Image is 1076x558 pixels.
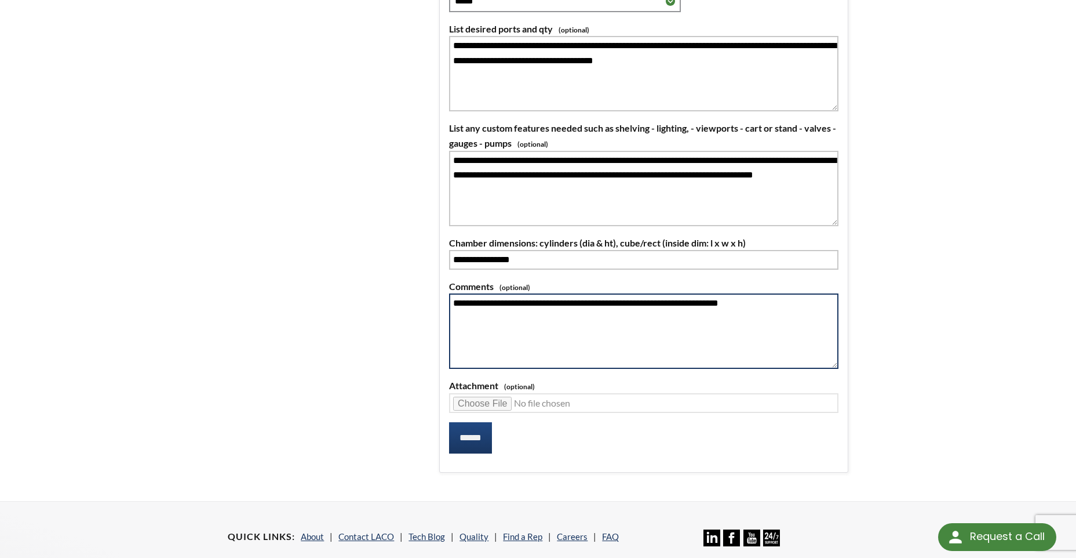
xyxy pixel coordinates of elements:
[459,531,488,542] a: Quality
[449,279,838,294] label: Comments
[408,531,445,542] a: Tech Blog
[763,538,780,548] a: 24/7 Support
[449,235,838,251] label: Chamber dimensions: cylinders (dia & ht), cube/rect (inside dim: l x w x h)
[228,531,295,543] h4: Quick Links
[301,531,324,542] a: About
[449,378,838,393] label: Attachment
[763,530,780,546] img: 24/7 Support Icon
[557,531,588,542] a: Careers
[602,531,619,542] a: FAQ
[946,528,965,546] img: round button
[449,21,838,37] label: List desired ports and qty
[449,121,838,150] label: List any custom features needed such as shelving - lighting, - viewports - cart or stand - valves...
[338,531,394,542] a: Contact LACO
[970,523,1045,550] div: Request a Call
[938,523,1056,551] div: Request a Call
[503,531,542,542] a: Find a Rep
